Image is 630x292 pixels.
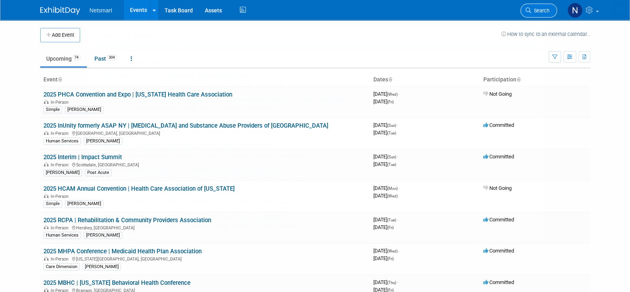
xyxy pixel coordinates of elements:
[130,129,203,135] span: Mulvane, [GEOGRAPHIC_DATA]
[130,82,214,88] span: Breckenridge, [GEOGRAPHIC_DATA]
[92,52,540,69] div: Recently Viewed Events:
[98,69,540,92] a: 2025 CBHC | [US_STATE] Behavioral Health Conference In-Person Breckenridge, [GEOGRAPHIC_DATA] [DA...
[234,223,275,229] span: [DATE] to [DATE]
[102,200,129,205] span: In-Person
[215,82,256,88] span: [DATE] to [DATE]
[201,105,242,111] span: [DATE] to [DATE]
[98,93,540,116] a: 2025 WSHPCO Board of Directors | [US_STATE] State Hospice & [MEDICAL_DATA] Organization In-Person...
[98,210,540,233] a: 2025 THCA Annual Convention | [US_STATE] Health Care Association In-Person [GEOGRAPHIC_DATA], [GE...
[258,82,285,88] span: (Committed)
[102,106,129,111] span: In-Person
[86,24,545,47] input: Search for Events or People...
[276,153,303,158] span: (Committed)
[276,223,303,229] span: (Committed)
[98,140,540,163] a: 2025 OTPG | [MEDICAL_DATA] Treatment Providers of [US_STATE] In-Person [GEOGRAPHIC_DATA], [GEOGRA...
[244,106,271,111] span: (Committed)
[102,153,129,158] span: In-Person
[102,224,129,229] span: In-Person
[102,177,129,182] span: In-Person
[130,199,232,205] span: [GEOGRAPHIC_DATA], [GEOGRAPHIC_DATA]
[102,83,129,88] span: In-Person
[234,199,275,205] span: [DATE] to [DATE]
[98,187,540,210] a: 2025 AHCA/NCAL | American Health Care Association In-Person [GEOGRAPHIC_DATA], [GEOGRAPHIC_DATA] ...
[276,176,303,182] span: (Committed)
[205,129,246,135] span: [DATE] to [DATE]
[98,163,540,186] a: 2025 TAHC Fall Conference | [US_STATE] Association for Home Care In-Person [GEOGRAPHIC_DATA], [GE...
[102,130,129,135] span: In-Person
[247,129,274,135] span: (Committed)
[130,152,232,158] span: [GEOGRAPHIC_DATA], [GEOGRAPHIC_DATA]
[130,105,200,111] span: Chelan, [GEOGRAPHIC_DATA]
[234,176,275,182] span: [DATE] to [DATE]
[130,176,232,182] span: [GEOGRAPHIC_DATA], [GEOGRAPHIC_DATA]
[98,116,540,139] a: 2025 KHCA/KCAL | [US_STATE] Health Care Association In-Person Mulvane, [GEOGRAPHIC_DATA] [DATE] t...
[130,223,232,229] span: [GEOGRAPHIC_DATA], [GEOGRAPHIC_DATA]
[276,200,303,205] span: (Committed)
[234,152,275,158] span: [DATE] to [DATE]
